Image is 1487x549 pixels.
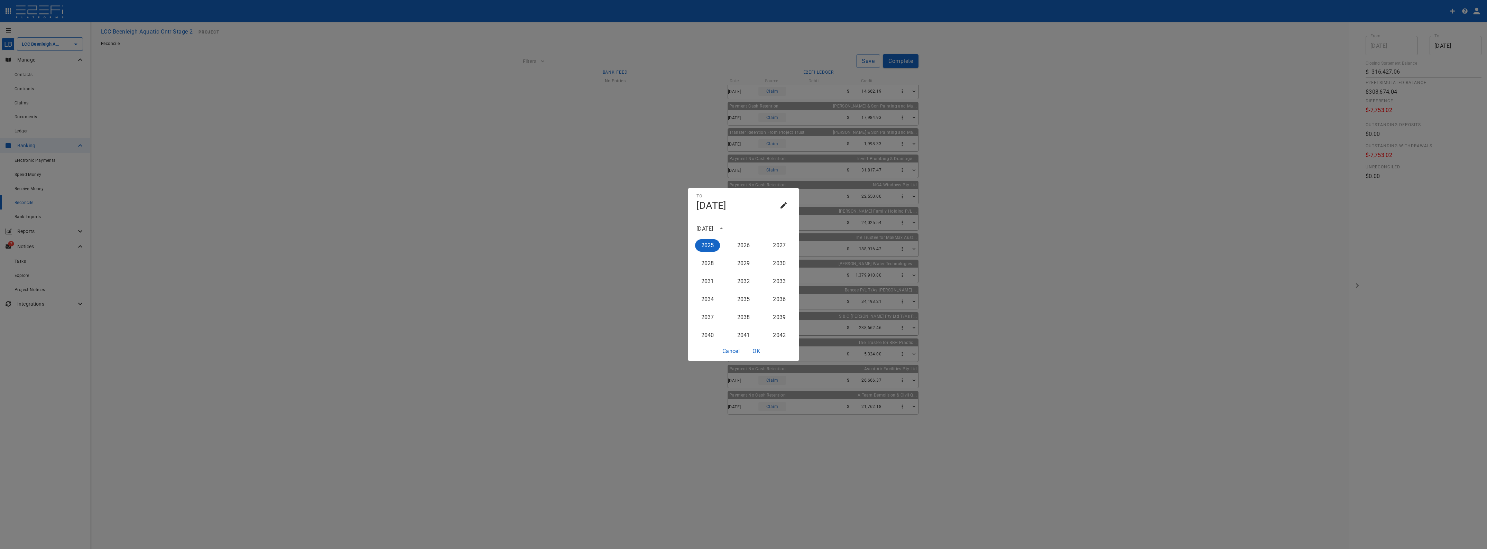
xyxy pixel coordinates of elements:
[767,311,792,324] button: 2039
[696,200,726,211] h4: [DATE]
[731,329,756,342] button: 2041
[731,257,756,270] button: 2029
[767,257,792,270] button: 2030
[731,311,756,324] button: 2038
[695,329,720,342] button: 2040
[767,239,792,252] button: 2027
[777,198,791,212] button: calendar view is open, go to text input view
[731,239,756,252] button: 2026
[696,194,702,198] span: To
[767,275,792,288] button: 2033
[767,293,792,306] button: 2036
[720,344,743,358] button: Cancel
[696,225,713,233] div: [DATE]
[745,344,767,358] button: OK
[731,293,756,306] button: 2035
[695,239,720,252] button: 2025
[715,223,727,234] button: year view is open, switch to calendar view
[767,329,792,342] button: 2042
[695,293,720,306] button: 2034
[731,275,756,288] button: 2032
[695,311,720,324] button: 2037
[695,275,720,288] button: 2031
[695,257,720,270] button: 2028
